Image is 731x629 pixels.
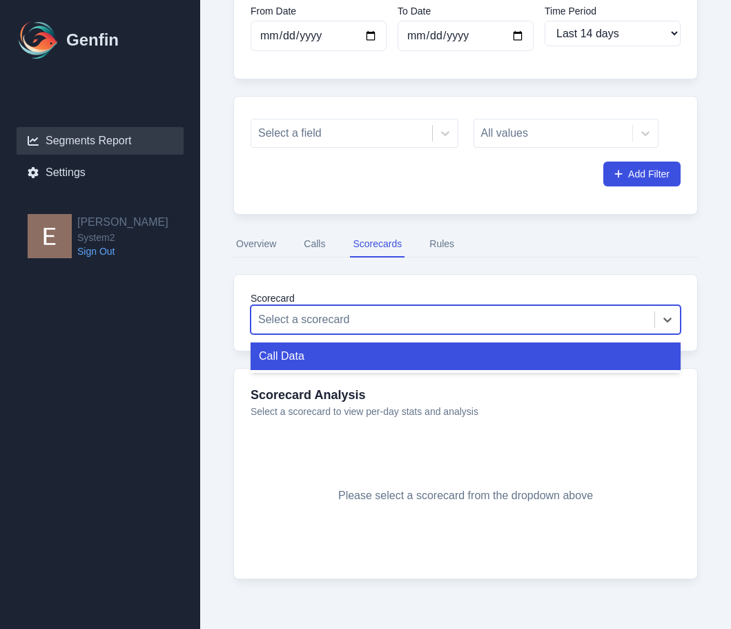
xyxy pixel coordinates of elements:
[77,244,168,258] a: Sign Out
[427,231,457,258] button: Rules
[17,159,184,186] a: Settings
[77,214,168,231] h2: [PERSON_NAME]
[28,214,72,258] img: Eugene Moore
[77,231,168,244] span: System2
[251,4,387,18] label: From Date
[17,127,184,155] a: Segments Report
[233,231,279,258] button: Overview
[17,18,61,62] img: Logo
[251,405,681,418] p: Select a scorecard to view per-day stats and analysis
[251,291,681,305] label: Scorecard
[545,4,681,18] label: Time Period
[603,162,681,186] button: Add Filter
[251,342,681,370] div: Call Data
[350,231,405,258] button: Scorecards
[398,4,534,18] label: To Date
[301,231,328,258] button: Calls
[66,29,119,51] h1: Genfin
[338,487,593,504] p: Please select a scorecard from the dropdown above
[251,385,681,405] h4: Scorecard Analysis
